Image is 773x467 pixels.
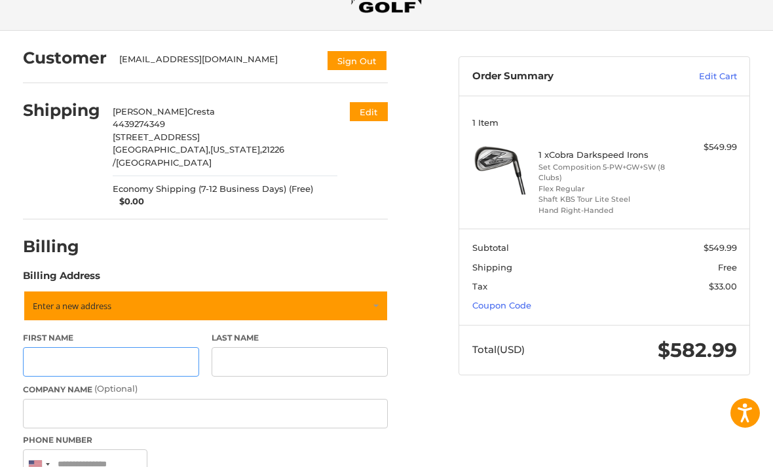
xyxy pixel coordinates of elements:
button: Edit [350,102,388,121]
label: Phone Number [23,434,388,446]
span: $582.99 [658,338,737,362]
span: [PERSON_NAME] [113,106,187,117]
span: [STREET_ADDRESS] [113,132,200,142]
small: (Optional) [94,383,138,394]
a: Enter or select a different address [23,290,388,322]
span: [US_STATE], [210,144,262,155]
span: Economy Shipping (7-12 Business Days) (Free) [113,183,313,196]
label: Last Name [212,332,388,344]
span: Total (USD) [472,343,525,356]
span: $33.00 [709,281,737,291]
h2: Shipping [23,100,100,121]
h2: Billing [23,236,100,257]
a: Coupon Code [472,300,531,310]
span: Tax [472,281,487,291]
span: Cresta [187,106,215,117]
span: Free [718,262,737,272]
label: First Name [23,332,199,344]
span: Subtotal [472,242,509,253]
div: $549.99 [671,141,737,154]
a: Edit Cart [652,70,737,83]
span: $549.99 [704,242,737,253]
span: [GEOGRAPHIC_DATA] [116,157,212,168]
span: Shipping [472,262,512,272]
span: 21226 / [113,144,284,168]
button: Sign Out [326,50,388,71]
h3: 1 Item [472,117,737,128]
li: Set Composition 5-PW+GW+SW (8 Clubs) [538,162,668,183]
span: 4439274349 [113,119,165,129]
li: Shaft KBS Tour Lite Steel [538,194,668,205]
div: [EMAIL_ADDRESS][DOMAIN_NAME] [119,53,314,71]
li: Flex Regular [538,183,668,195]
span: $0.00 [113,195,144,208]
li: Hand Right-Handed [538,205,668,216]
label: Company Name [23,383,388,396]
span: [GEOGRAPHIC_DATA], [113,144,210,155]
h3: Order Summary [472,70,653,83]
legend: Billing Address [23,269,100,290]
span: Enter a new address [33,300,111,312]
h2: Customer [23,48,107,68]
h4: 1 x Cobra Darkspeed Irons [538,149,668,160]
